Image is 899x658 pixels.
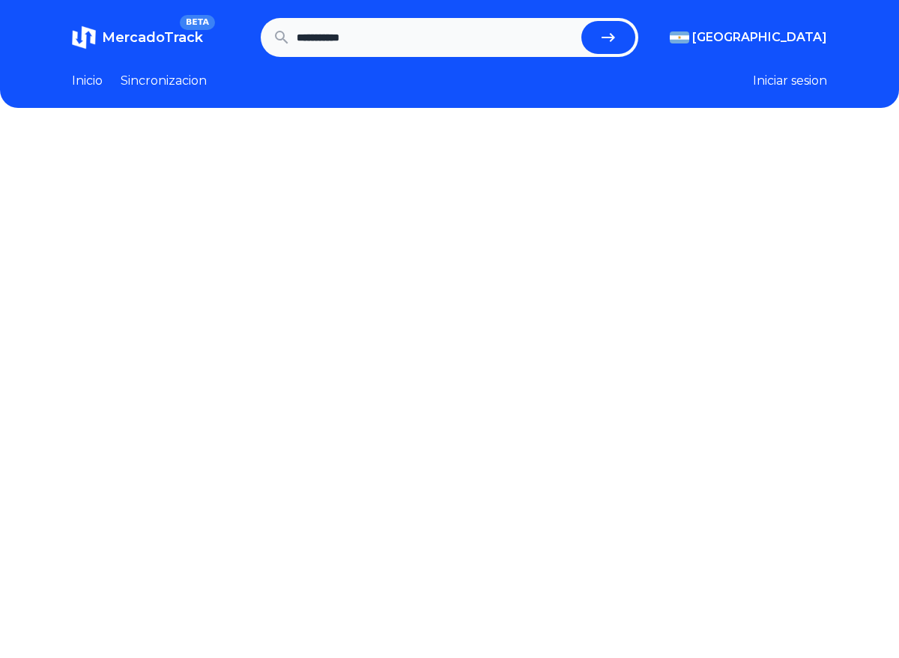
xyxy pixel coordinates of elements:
img: MercadoTrack [72,25,96,49]
span: MercadoTrack [102,29,203,46]
button: Iniciar sesion [753,72,827,90]
a: MercadoTrackBETA [72,25,203,49]
img: Argentina [670,31,689,43]
a: Sincronizacion [121,72,207,90]
button: [GEOGRAPHIC_DATA] [670,28,827,46]
a: Inicio [72,72,103,90]
span: [GEOGRAPHIC_DATA] [692,28,827,46]
span: BETA [180,15,215,30]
